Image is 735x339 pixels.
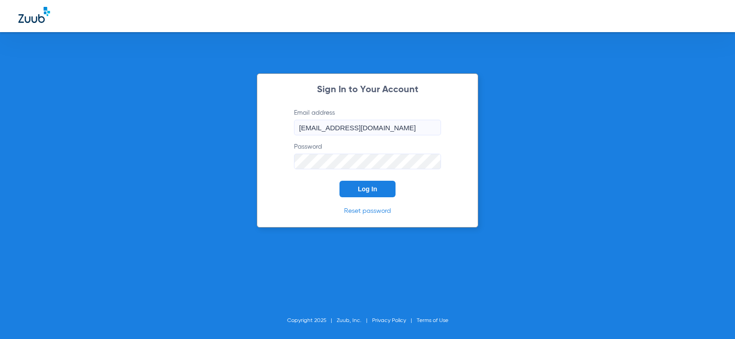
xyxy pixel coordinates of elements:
[689,295,735,339] iframe: Chat Widget
[294,120,441,135] input: Email address
[287,316,337,325] li: Copyright 2025
[337,316,372,325] li: Zuub, Inc.
[18,7,50,23] img: Zuub Logo
[372,318,406,323] a: Privacy Policy
[339,181,396,197] button: Log In
[417,318,448,323] a: Terms of Use
[294,154,441,169] input: Password
[358,185,377,193] span: Log In
[294,142,441,169] label: Password
[280,85,455,94] h2: Sign In to Your Account
[294,108,441,135] label: Email address
[344,208,391,214] a: Reset password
